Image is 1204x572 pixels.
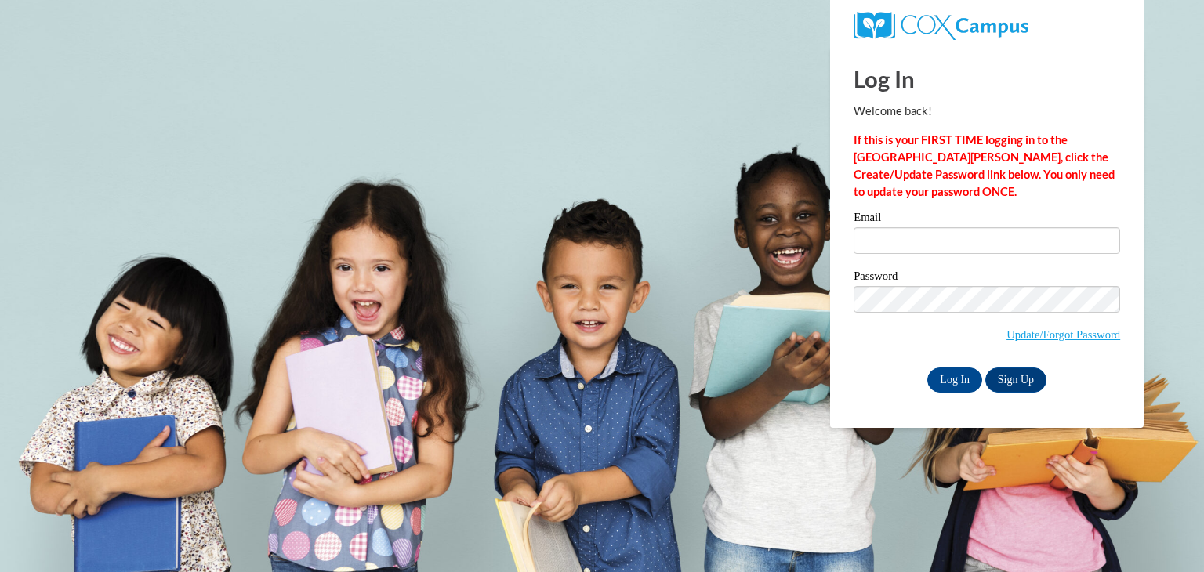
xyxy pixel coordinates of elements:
[985,367,1046,393] a: Sign Up
[854,63,1120,95] h1: Log In
[854,133,1115,198] strong: If this is your FIRST TIME logging in to the [GEOGRAPHIC_DATA][PERSON_NAME], click the Create/Upd...
[854,18,1028,31] a: COX Campus
[854,212,1120,227] label: Email
[1006,328,1120,341] a: Update/Forgot Password
[854,12,1028,40] img: COX Campus
[854,270,1120,286] label: Password
[854,103,1120,120] p: Welcome back!
[927,367,982,393] input: Log In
